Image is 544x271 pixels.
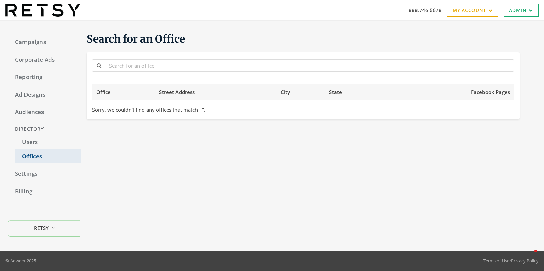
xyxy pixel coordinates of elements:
a: Admin [504,4,539,17]
a: Ad Designs [8,88,81,102]
a: 888.746.5678 [409,6,442,14]
a: Billing [8,185,81,199]
a: My Account [447,4,498,17]
iframe: Intercom live chat [521,248,537,264]
strong: " " [199,106,204,113]
p: © Adwerx 2025 [5,257,36,264]
input: Search for an office [105,59,514,72]
a: Corporate Ads [8,53,81,67]
th: Office [92,84,155,100]
th: Street Address [155,84,276,100]
th: City [276,84,325,100]
th: State [325,84,383,100]
span: RETSY [34,224,49,232]
a: Terms of Use [483,258,509,264]
a: Offices [15,149,81,164]
a: Campaigns [8,35,81,49]
div: Directory [8,123,81,135]
a: Users [15,135,81,149]
th: Facebook Pages [384,84,514,100]
button: RETSY [8,221,81,237]
a: Privacy Policy [511,258,539,264]
a: Reporting [8,70,81,84]
div: Sorry, we couldn't find any offices that match . [92,106,514,114]
a: Audiences [8,105,81,119]
a: Settings [8,167,81,181]
div: • [483,257,539,264]
img: Adwerx [5,4,80,16]
span: Search for an Office [87,32,185,45]
i: Search for an office [97,63,101,68]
